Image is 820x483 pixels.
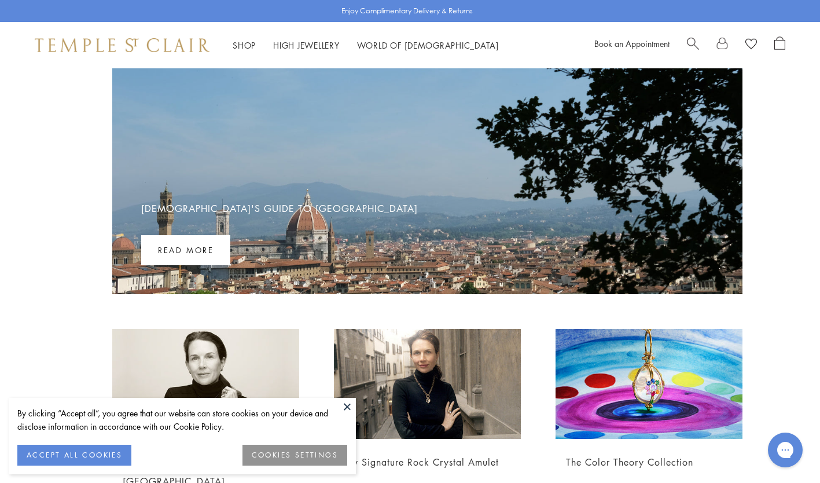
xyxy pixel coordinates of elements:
[745,36,757,54] a: View Wishlist
[233,38,499,53] nav: Main navigation
[594,38,670,49] a: Book an Appointment
[233,39,256,51] a: ShopShop
[273,39,340,51] a: High JewelleryHigh Jewellery
[556,329,742,439] img: The Color Theory Collection
[566,456,693,469] a: The Color Theory Collection
[141,235,230,265] a: Read more
[774,36,785,54] a: Open Shopping Bag
[17,445,131,466] button: ACCEPT ALL COOKIES
[112,329,299,439] img: 5 Questions with the Designer, Temple St. Clair
[357,39,499,51] a: World of [DEMOGRAPHIC_DATA]World of [DEMOGRAPHIC_DATA]
[762,429,808,471] iframe: Gorgias live chat messenger
[35,38,209,52] img: Temple St. Clair
[334,329,521,439] img: My Signature Rock Crystal Amulet
[687,36,699,54] a: Search
[344,456,499,469] a: My Signature Rock Crystal Amulet
[17,407,347,433] div: By clicking “Accept all”, you agree that our website can store cookies on your device and disclos...
[341,5,473,17] p: Enjoy Complimentary Delivery & Returns
[141,202,418,215] a: [DEMOGRAPHIC_DATA]'s Guide to [GEOGRAPHIC_DATA]
[242,445,347,466] button: COOKIES SETTINGS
